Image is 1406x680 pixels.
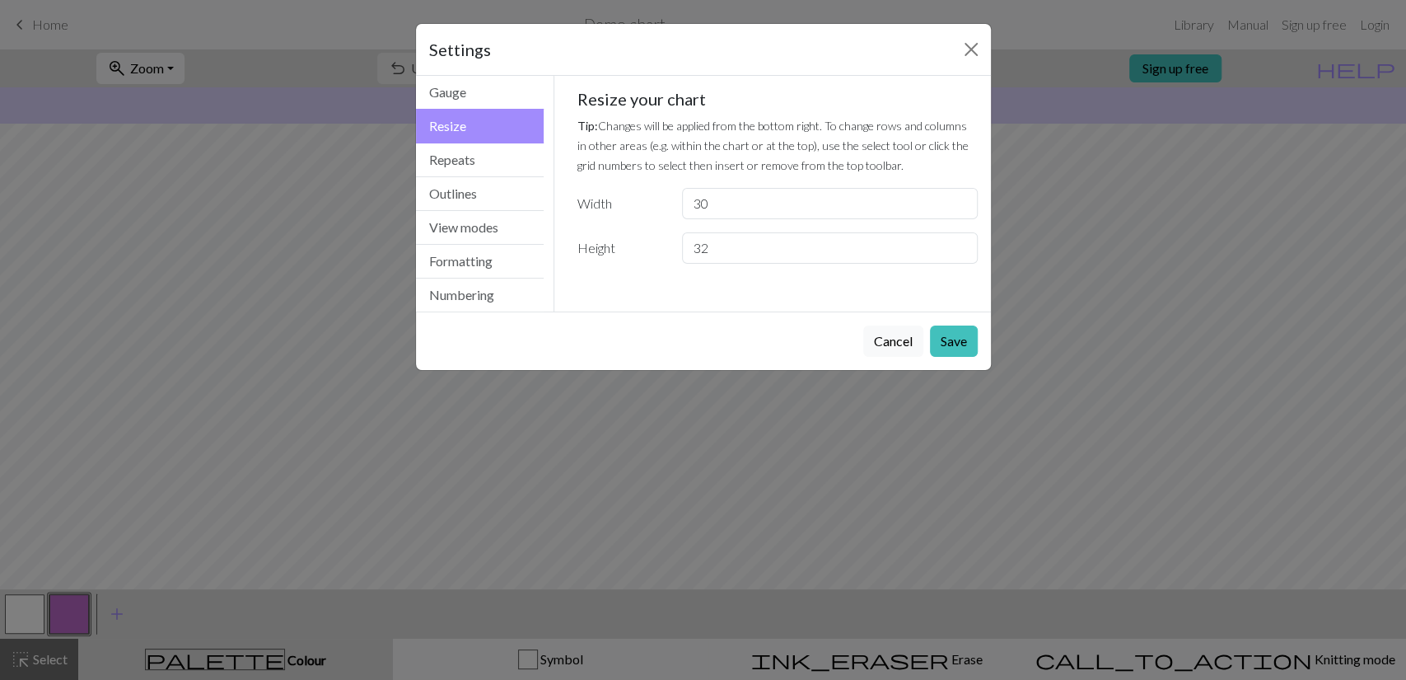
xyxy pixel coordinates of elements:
[416,177,544,211] button: Outlines
[577,119,598,133] strong: Tip:
[568,232,672,264] label: Height
[416,279,544,312] button: Numbering
[416,143,544,177] button: Repeats
[416,211,544,245] button: View modes
[568,188,672,219] label: Width
[577,119,969,172] small: Changes will be applied from the bottom right. To change rows and columns in other areas (e.g. wi...
[930,326,978,357] button: Save
[416,109,544,143] button: Resize
[958,36,984,63] button: Close
[416,76,544,110] button: Gauge
[416,245,544,279] button: Formatting
[863,326,923,357] button: Cancel
[577,89,978,109] h5: Resize your chart
[429,37,491,62] h5: Settings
